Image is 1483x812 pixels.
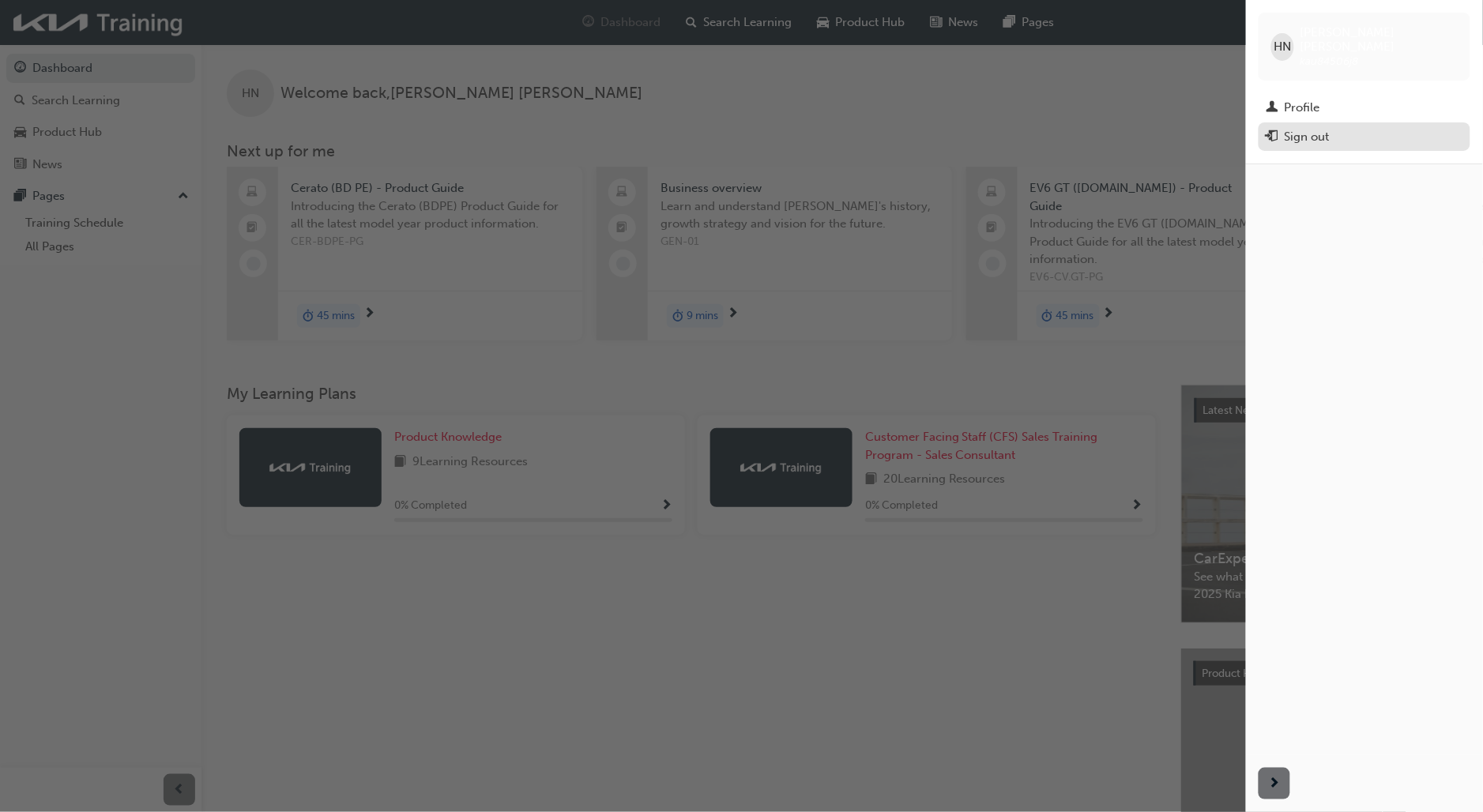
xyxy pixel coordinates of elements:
span: kau84506j8 [1300,55,1359,68]
div: Profile [1285,99,1320,117]
span: exit-icon [1267,130,1278,145]
span: next-icon [1269,774,1281,794]
span: [PERSON_NAME] [PERSON_NAME] [1300,25,1458,54]
a: Profile [1259,93,1470,122]
div: Sign out [1285,128,1330,146]
button: Sign out [1259,122,1470,152]
span: man-icon [1267,101,1278,115]
span: HN [1274,38,1291,56]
